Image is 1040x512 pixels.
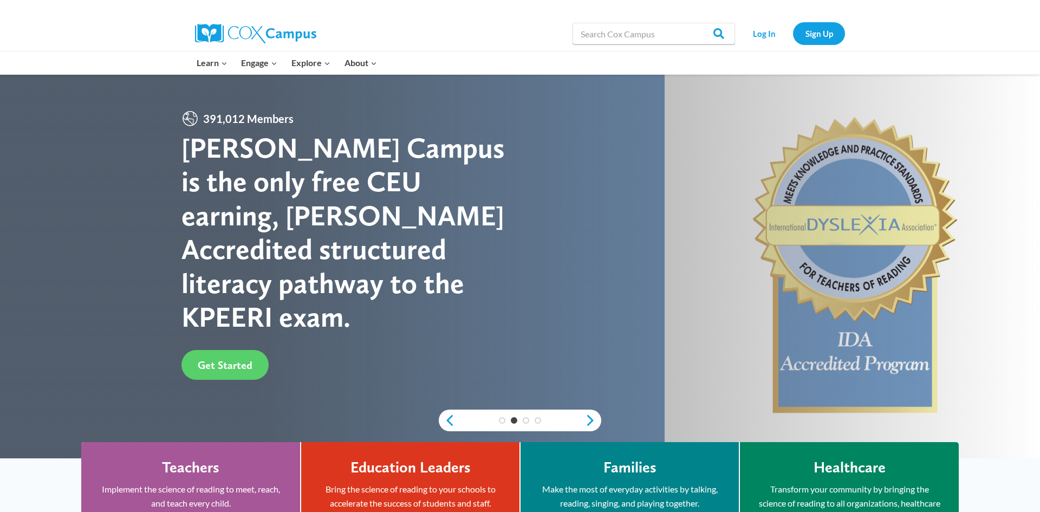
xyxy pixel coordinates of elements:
h4: Teachers [162,458,219,477]
input: Search Cox Campus [573,23,735,44]
img: Cox Campus [195,24,316,43]
a: Sign Up [793,22,845,44]
div: [PERSON_NAME] Campus is the only free CEU earning, [PERSON_NAME] Accredited structured literacy p... [181,131,520,334]
nav: Secondary Navigation [740,22,845,44]
span: About [344,56,377,70]
span: 391,012 Members [199,110,298,127]
span: Engage [241,56,277,70]
a: 1 [499,417,505,424]
a: 4 [535,417,541,424]
span: Get Started [198,359,252,372]
div: content slider buttons [439,410,601,431]
nav: Primary Navigation [190,51,383,74]
span: Learn [197,56,227,70]
a: Get Started [181,350,269,380]
a: 3 [523,417,529,424]
a: 2 [511,417,517,424]
p: Make the most of everyday activities by talking, reading, singing, and playing together. [537,482,723,510]
span: Explore [291,56,330,70]
a: next [585,414,601,427]
p: Implement the science of reading to meet, reach, and teach every child. [97,482,284,510]
a: previous [439,414,455,427]
h4: Education Leaders [350,458,471,477]
p: Bring the science of reading to your schools to accelerate the success of students and staff. [317,482,503,510]
h4: Healthcare [814,458,886,477]
a: Log In [740,22,788,44]
h4: Families [603,458,656,477]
